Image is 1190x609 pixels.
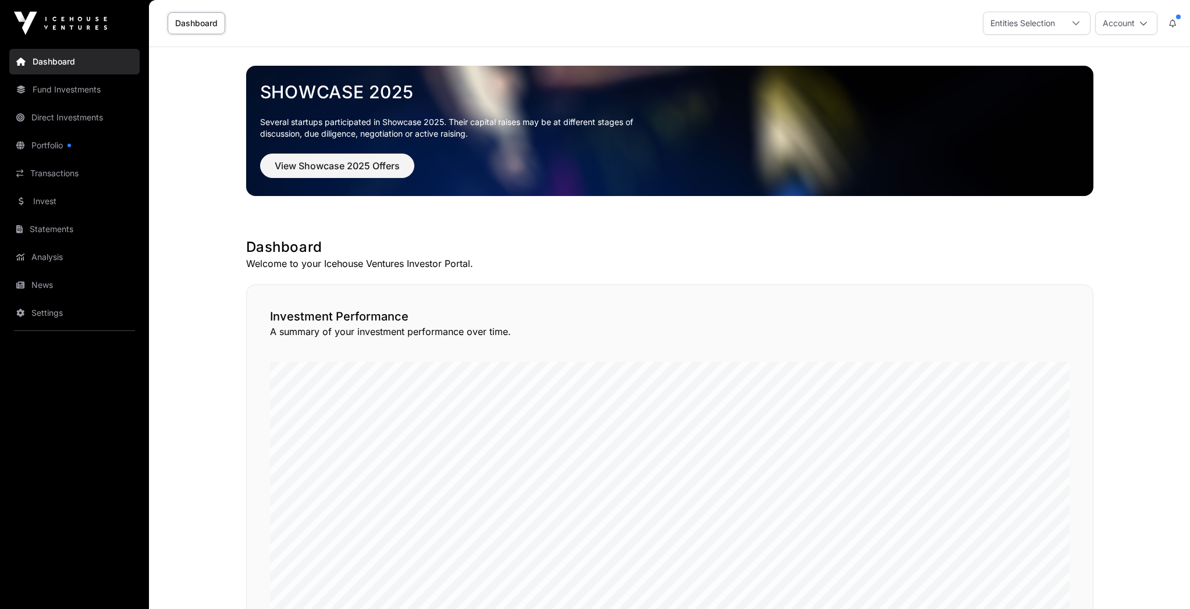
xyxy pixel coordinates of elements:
a: Statements [9,216,140,242]
div: Entities Selection [983,12,1062,34]
a: Portfolio [9,133,140,158]
span: View Showcase 2025 Offers [275,159,400,173]
p: Welcome to your Icehouse Ventures Investor Portal. [246,257,1093,270]
button: View Showcase 2025 Offers [260,154,414,178]
a: Transactions [9,161,140,186]
a: Fund Investments [9,77,140,102]
img: Showcase 2025 [246,66,1093,196]
a: Analysis [9,244,140,270]
h2: Investment Performance [270,308,1070,325]
a: News [9,272,140,298]
a: Direct Investments [9,105,140,130]
a: Invest [9,188,140,214]
a: Showcase 2025 [260,81,1079,102]
iframe: Chat Widget [1132,553,1190,609]
h1: Dashboard [246,238,1093,257]
button: Account [1095,12,1157,35]
p: A summary of your investment performance over time. [270,325,1070,339]
p: Several startups participated in Showcase 2025. Their capital raises may be at different stages o... [260,116,651,140]
img: Icehouse Ventures Logo [14,12,107,35]
a: View Showcase 2025 Offers [260,165,414,177]
a: Settings [9,300,140,326]
a: Dashboard [9,49,140,74]
a: Dashboard [168,12,225,34]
